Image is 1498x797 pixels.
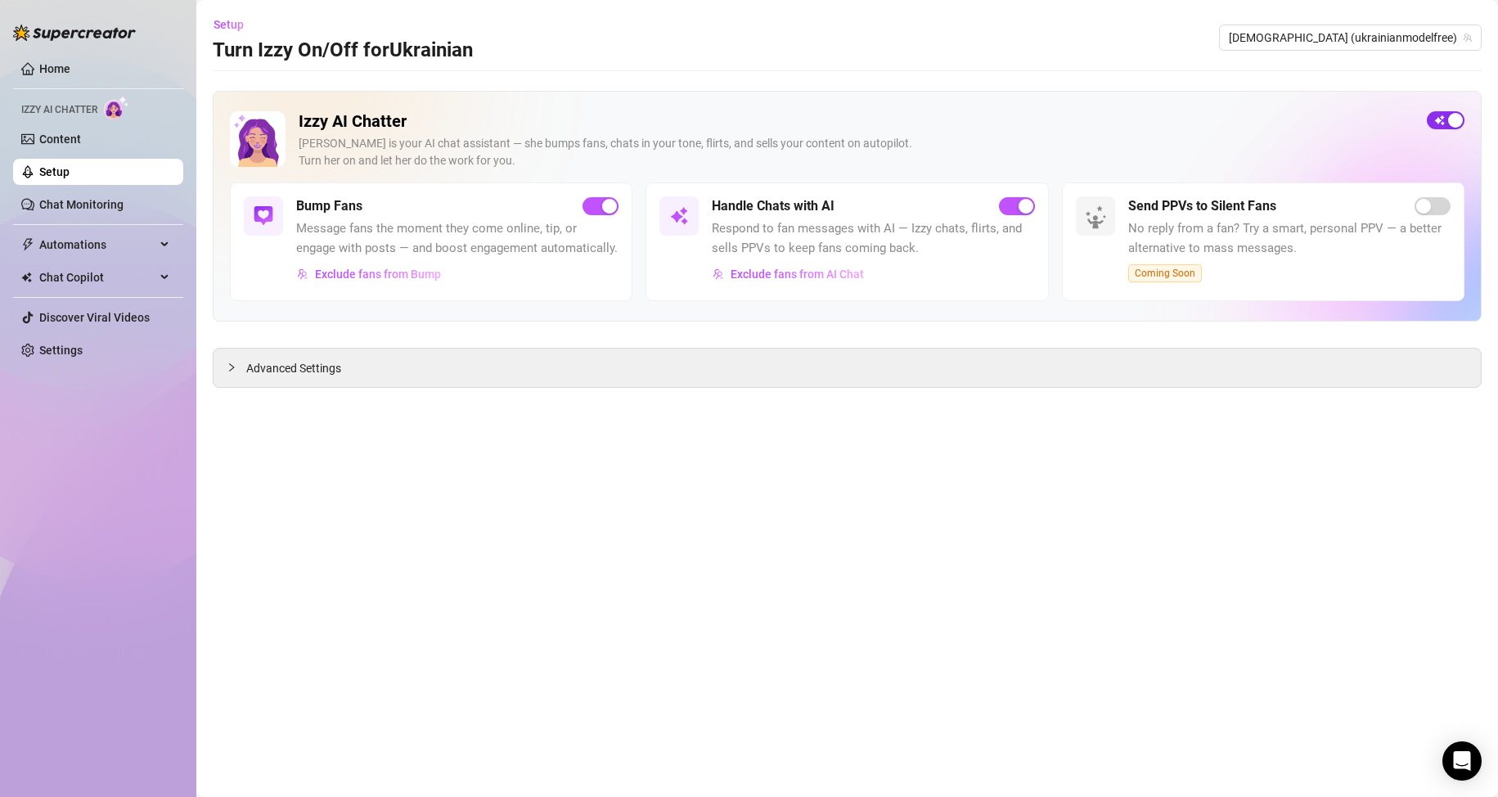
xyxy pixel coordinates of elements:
[246,359,341,377] span: Advanced Settings
[254,206,273,226] img: svg%3e
[39,165,70,178] a: Setup
[296,219,619,258] span: Message fans the moment they come online, tip, or engage with posts — and boost engagement automa...
[39,344,83,357] a: Settings
[731,268,864,281] span: Exclude fans from AI Chat
[39,264,155,290] span: Chat Copilot
[315,268,441,281] span: Exclude fans from Bump
[13,25,136,41] img: logo-BBDzfeDw.svg
[21,102,97,118] span: Izzy AI Chatter
[712,261,865,287] button: Exclude fans from AI Chat
[1442,741,1482,781] div: Open Intercom Messenger
[213,11,257,38] button: Setup
[712,219,1034,258] span: Respond to fan messages with AI — Izzy chats, flirts, and sells PPVs to keep fans coming back.
[299,111,1414,132] h2: Izzy AI Chatter
[1463,33,1473,43] span: team
[296,196,362,216] h5: Bump Fans
[230,111,286,167] img: Izzy AI Chatter
[713,268,724,280] img: svg%3e
[227,362,236,372] span: collapsed
[39,198,124,211] a: Chat Monitoring
[1128,196,1276,216] h5: Send PPVs to Silent Fans
[1085,205,1111,232] img: silent-fans-ppv-o-N6Mmdf.svg
[39,133,81,146] a: Content
[299,135,1414,169] div: [PERSON_NAME] is your AI chat assistant — she bumps fans, chats in your tone, flirts, and sells y...
[669,206,689,226] img: svg%3e
[39,62,70,75] a: Home
[227,358,246,376] div: collapsed
[712,196,834,216] h5: Handle Chats with AI
[214,18,244,31] span: Setup
[1229,25,1472,50] span: Ukrainian (ukrainianmodelfree)
[213,38,473,64] h3: Turn Izzy On/Off for Ukrainian
[39,311,150,324] a: Discover Viral Videos
[21,272,32,283] img: Chat Copilot
[1128,219,1451,258] span: No reply from a fan? Try a smart, personal PPV — a better alternative to mass messages.
[104,96,129,119] img: AI Chatter
[1128,264,1202,282] span: Coming Soon
[39,232,155,258] span: Automations
[297,268,308,280] img: svg%3e
[21,238,34,251] span: thunderbolt
[296,261,442,287] button: Exclude fans from Bump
